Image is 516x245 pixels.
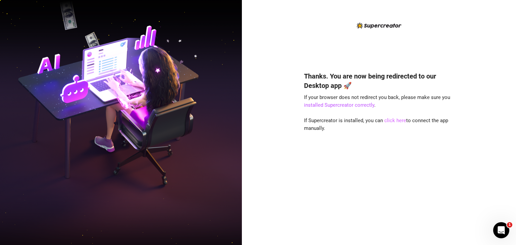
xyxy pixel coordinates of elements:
[304,94,450,108] span: If your browser does not redirect you back, please make sure you .
[493,222,509,238] iframe: Intercom live chat
[357,22,401,29] img: logo-BBDzfeDw.svg
[507,222,512,228] span: 1
[304,102,374,108] a: installed Supercreator correctly
[304,71,454,90] h4: Thanks. You are now being redirected to our Desktop app 🚀
[384,117,406,124] a: click here
[304,117,448,132] span: If Supercreator is installed, you can to connect the app manually.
